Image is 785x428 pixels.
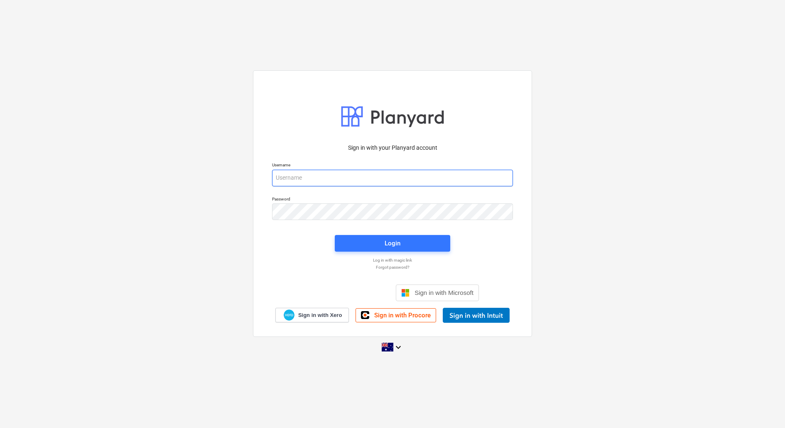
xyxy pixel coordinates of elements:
a: Sign in with Procore [356,308,436,322]
span: Sign in with Procore [374,312,431,319]
iframe: Sign in with Google Button [302,284,393,302]
a: Log in with magic link [268,257,517,263]
i: keyboard_arrow_down [393,342,403,352]
p: Password [272,196,513,203]
p: Sign in with your Planyard account [272,143,513,152]
div: Login [385,238,400,249]
a: Forgot password? [268,265,517,270]
span: Sign in with Xero [298,312,342,319]
img: Xero logo [284,309,294,321]
input: Username [272,170,513,186]
button: Login [335,235,450,252]
p: Username [272,162,513,169]
img: Microsoft logo [401,289,410,297]
a: Sign in with Xero [275,308,349,322]
span: Sign in with Microsoft [415,289,473,296]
